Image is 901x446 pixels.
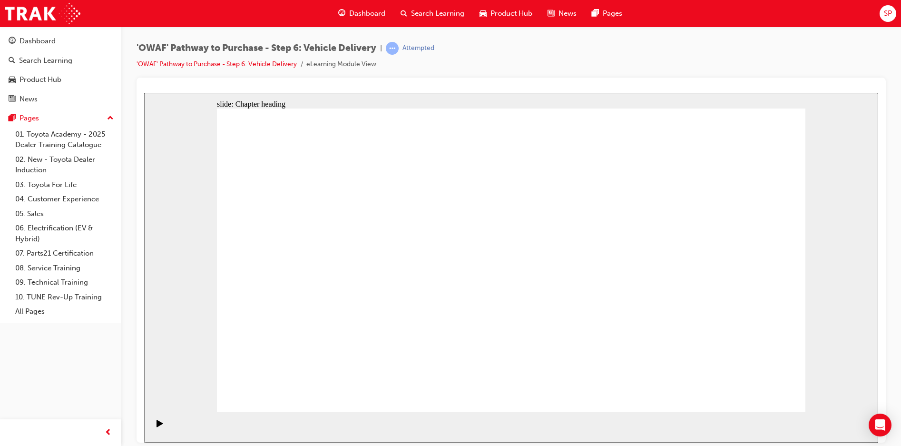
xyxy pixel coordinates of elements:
[11,178,118,192] a: 03. Toyota For Life
[4,71,118,89] a: Product Hub
[4,30,118,109] button: DashboardSearch LearningProduct HubNews
[884,8,892,19] span: SP
[402,44,434,53] div: Attempted
[105,427,112,439] span: prev-icon
[540,4,584,23] a: news-iconNews
[4,52,118,69] a: Search Learning
[880,5,896,22] button: SP
[11,221,118,246] a: 06. Electrification (EV & Hybrid)
[558,8,577,19] span: News
[411,8,464,19] span: Search Learning
[401,8,407,20] span: search-icon
[20,74,61,85] div: Product Hub
[490,8,532,19] span: Product Hub
[11,192,118,207] a: 04. Customer Experience
[592,8,599,20] span: pages-icon
[11,304,118,319] a: All Pages
[5,319,21,350] div: playback controls
[137,60,297,68] a: 'OWAF' Pathway to Purchase - Step 6: Vehicle Delivery
[869,414,891,436] div: Open Intercom Messenger
[306,59,376,70] li: eLearning Module View
[5,3,80,24] img: Trak
[386,42,399,55] span: learningRecordVerb_ATTEMPT-icon
[9,37,16,46] span: guage-icon
[393,4,472,23] a: search-iconSearch Learning
[20,94,38,105] div: News
[5,327,21,343] button: Play (Ctrl+Alt+P)
[349,8,385,19] span: Dashboard
[331,4,393,23] a: guage-iconDashboard
[107,112,114,125] span: up-icon
[11,275,118,290] a: 09. Technical Training
[584,4,630,23] a: pages-iconPages
[11,207,118,221] a: 05. Sales
[20,113,39,124] div: Pages
[480,8,487,20] span: car-icon
[11,127,118,152] a: 01. Toyota Academy - 2025 Dealer Training Catalogue
[11,261,118,276] a: 08. Service Training
[11,290,118,305] a: 10. TUNE Rev-Up Training
[19,55,72,66] div: Search Learning
[338,8,345,20] span: guage-icon
[380,43,382,54] span: |
[9,95,16,104] span: news-icon
[9,76,16,84] span: car-icon
[9,57,15,65] span: search-icon
[4,109,118,127] button: Pages
[603,8,622,19] span: Pages
[4,90,118,108] a: News
[472,4,540,23] a: car-iconProduct Hub
[4,32,118,50] a: Dashboard
[20,36,56,47] div: Dashboard
[9,114,16,123] span: pages-icon
[137,43,376,54] span: 'OWAF' Pathway to Purchase - Step 6: Vehicle Delivery
[548,8,555,20] span: news-icon
[11,246,118,261] a: 07. Parts21 Certification
[11,152,118,178] a: 02. New - Toyota Dealer Induction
